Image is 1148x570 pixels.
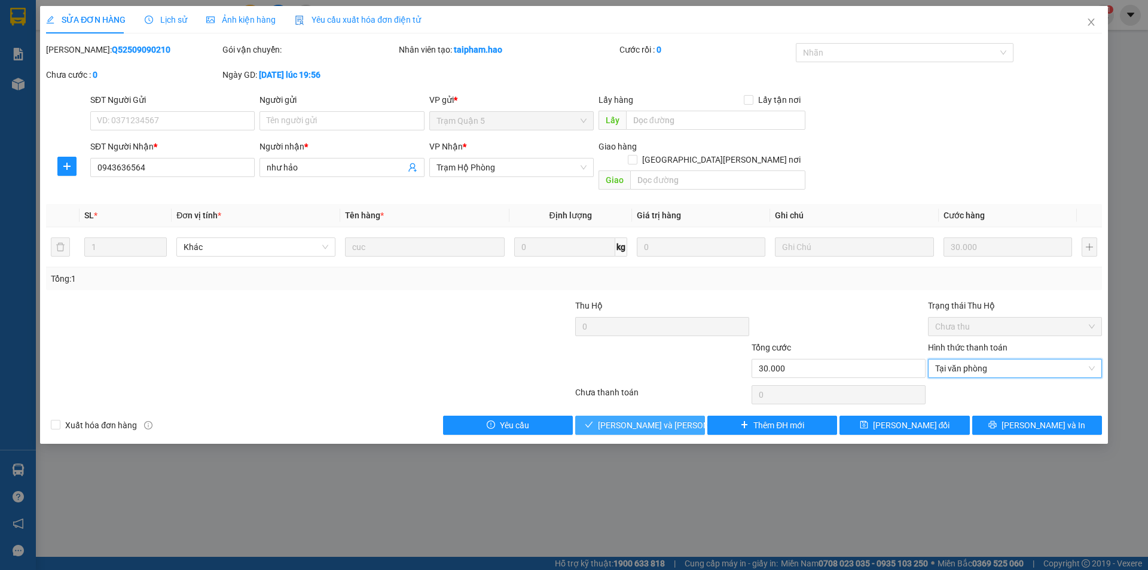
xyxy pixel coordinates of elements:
[15,87,172,106] b: GỬI : Trạm Hộ Phòng
[944,237,1072,257] input: 0
[112,29,500,44] li: 26 Phó Cơ Điều, Phường 12
[408,163,417,172] span: user-add
[615,237,627,257] span: kg
[1082,237,1097,257] button: plus
[46,43,220,56] div: [PERSON_NAME]:
[657,45,661,54] b: 0
[259,93,424,106] div: Người gửi
[90,93,255,106] div: SĐT Người Gửi
[429,93,594,106] div: VP gửi
[46,15,126,25] span: SỬA ĐƠN HÀNG
[206,15,276,25] span: Ảnh kiện hàng
[184,238,328,256] span: Khác
[630,170,805,190] input: Dọc đường
[637,237,765,257] input: 0
[295,16,304,25] img: icon
[860,420,868,430] span: save
[599,95,633,105] span: Lấy hàng
[436,112,587,130] span: Trạm Quận 5
[873,419,950,432] span: [PERSON_NAME] đổi
[598,419,759,432] span: [PERSON_NAME] và [PERSON_NAME] hàng
[443,416,573,435] button: exclamation-circleYêu cầu
[206,16,215,24] span: picture
[51,272,443,285] div: Tổng: 1
[928,299,1102,312] div: Trạng thái Thu Hộ
[51,237,70,257] button: delete
[637,211,681,220] span: Giá trị hàng
[46,68,220,81] div: Chưa cước :
[399,43,617,56] div: Nhân viên tạo:
[60,419,142,432] span: Xuất hóa đơn hàng
[753,93,805,106] span: Lấy tận nơi
[1086,17,1096,27] span: close
[112,44,500,59] li: Hotline: 02839552959
[752,343,791,352] span: Tổng cước
[753,419,804,432] span: Thêm ĐH mới
[487,420,495,430] span: exclamation-circle
[222,43,396,56] div: Gói vận chuyển:
[259,70,320,80] b: [DATE] lúc 19:56
[626,111,805,130] input: Dọc đường
[770,204,939,227] th: Ghi chú
[928,343,1007,352] label: Hình thức thanh toán
[345,237,504,257] input: VD: Bàn, Ghế
[599,111,626,130] span: Lấy
[93,70,97,80] b: 0
[145,15,187,25] span: Lịch sử
[988,420,997,430] span: printer
[1002,419,1085,432] span: [PERSON_NAME] và In
[436,158,587,176] span: Trạm Hộ Phòng
[345,211,384,220] span: Tên hàng
[176,211,221,220] span: Đơn vị tính
[1074,6,1108,39] button: Close
[707,416,837,435] button: plusThêm ĐH mới
[90,140,255,153] div: SĐT Người Nhận
[599,142,637,151] span: Giao hàng
[549,211,592,220] span: Định lượng
[222,68,396,81] div: Ngày GD:
[972,416,1102,435] button: printer[PERSON_NAME] và In
[585,420,593,430] span: check
[145,16,153,24] span: clock-circle
[935,359,1095,377] span: Tại văn phòng
[144,421,152,429] span: info-circle
[46,16,54,24] span: edit
[839,416,969,435] button: save[PERSON_NAME] đổi
[637,153,805,166] span: [GEOGRAPHIC_DATA][PERSON_NAME] nơi
[429,142,463,151] span: VP Nhận
[944,211,985,220] span: Cước hàng
[112,45,170,54] b: Q52509090210
[295,15,421,25] span: Yêu cầu xuất hóa đơn điện tử
[259,140,424,153] div: Người nhận
[599,170,630,190] span: Giao
[57,157,77,176] button: plus
[84,211,94,220] span: SL
[575,416,705,435] button: check[PERSON_NAME] và [PERSON_NAME] hàng
[500,419,529,432] span: Yêu cầu
[740,420,749,430] span: plus
[454,45,502,54] b: taipham.hao
[775,237,934,257] input: Ghi Chú
[575,301,603,310] span: Thu Hộ
[574,386,750,407] div: Chưa thanh toán
[58,161,76,171] span: plus
[15,15,75,75] img: logo.jpg
[619,43,793,56] div: Cước rồi :
[935,318,1095,336] span: Chưa thu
